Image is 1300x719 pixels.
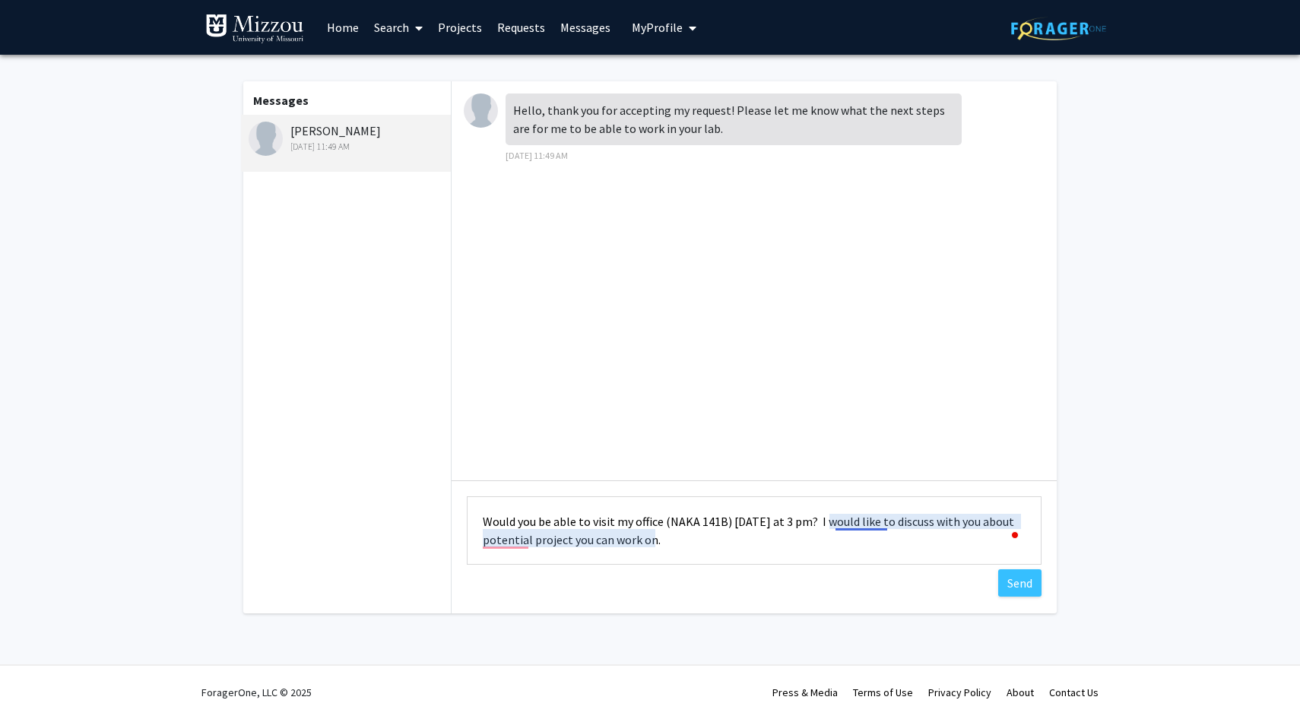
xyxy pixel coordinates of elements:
img: Gavin Runge [464,93,498,128]
a: Press & Media [772,686,838,699]
a: Terms of Use [853,686,913,699]
a: Home [319,1,366,54]
a: Search [366,1,430,54]
b: Messages [253,93,309,108]
div: [DATE] 11:49 AM [249,140,447,154]
img: University of Missouri Logo [205,14,304,44]
textarea: To enrich screen reader interactions, please activate Accessibility in Grammarly extension settings [467,496,1042,565]
a: Requests [490,1,553,54]
span: [DATE] 11:49 AM [506,150,568,161]
a: Privacy Policy [928,686,991,699]
a: Contact Us [1049,686,1099,699]
div: ForagerOne, LLC © 2025 [201,666,312,719]
iframe: Chat [11,651,65,708]
div: Hello, thank you for accepting my request! Please let me know what the next steps are for me to b... [506,93,962,145]
a: Messages [553,1,618,54]
div: [PERSON_NAME] [249,122,447,154]
span: My Profile [632,20,683,35]
img: ForagerOne Logo [1011,17,1106,40]
a: About [1007,686,1034,699]
img: Gavin Runge [249,122,283,156]
a: Projects [430,1,490,54]
button: Send [998,569,1042,597]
